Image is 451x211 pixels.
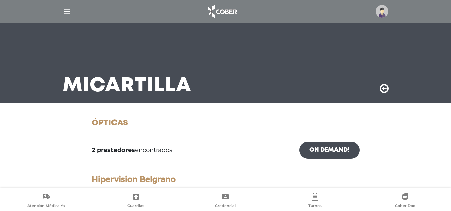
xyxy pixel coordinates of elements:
[63,7,71,16] img: Cober_menu-lines-white.svg
[308,203,322,209] span: Turnos
[376,5,388,18] img: profile-placeholder.svg
[92,146,135,154] b: 2 prestadores
[360,193,450,210] a: Cober Doc
[299,142,360,159] a: On Demand!
[91,193,181,210] a: Guardias
[181,193,270,210] a: Credencial
[1,193,91,210] a: Atención Médica Ya
[395,203,415,209] span: Cober Doc
[215,203,236,209] span: Credencial
[63,77,191,95] h3: Mi Cartilla
[270,193,360,210] a: Turnos
[92,175,360,184] h4: Hipervision Belgrano
[27,203,65,209] span: Atención Médica Ya
[92,146,172,155] span: encontrados
[205,3,240,19] img: logo_cober_home-white.png
[92,119,360,128] h1: Ópticas
[127,203,144,209] span: Guardias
